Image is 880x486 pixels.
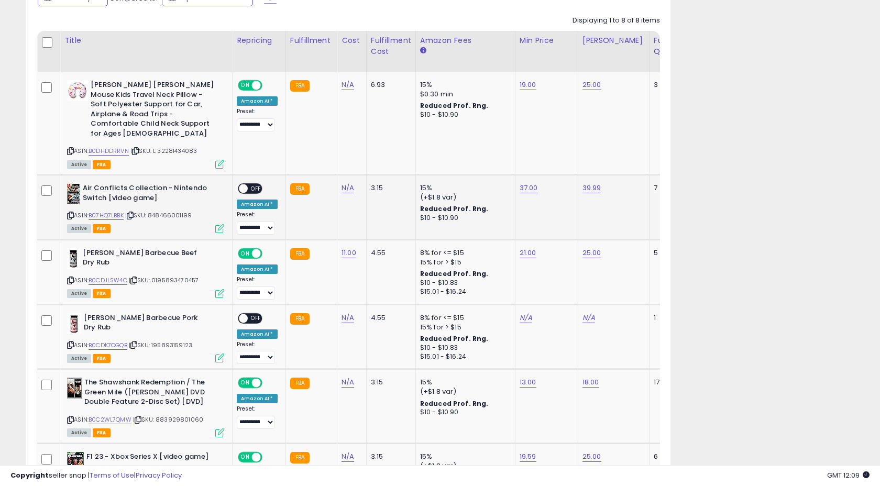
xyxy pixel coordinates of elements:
b: Reduced Prof. Rng. [420,399,489,408]
b: [PERSON_NAME] Barbecue Beef Dry Rub [83,248,210,270]
span: | SKU: 883929801060 [133,415,203,424]
a: 19.59 [520,451,536,462]
span: | SKU: 195893159123 [129,341,192,349]
div: 8% for <= $15 [420,248,507,258]
a: B0CDJLSW4C [89,276,127,285]
a: N/A [342,183,354,193]
div: 15% for > $15 [420,258,507,267]
div: $10 - $10.90 [420,214,507,223]
b: The Shawshank Redemption / The Green Mile ([PERSON_NAME] DVD Double Feature 2-Disc Set) [DVD] [84,378,212,410]
div: 17 [654,378,686,387]
div: Amazon AI * [237,200,278,209]
div: 3.15 [371,183,408,193]
a: N/A [342,313,354,323]
div: 4.55 [371,248,408,258]
div: Preset: [237,405,278,429]
small: FBA [290,183,310,195]
div: 7 [654,183,686,193]
div: Amazon AI * [237,329,278,339]
span: FBA [93,160,111,169]
small: FBA [290,313,310,325]
a: 39.99 [582,183,601,193]
img: 51+iwo2zKfL._SL40_.jpg [67,183,80,204]
img: 41RQx4VWjfL._SL40_.jpg [67,313,81,334]
span: All listings currently available for purchase on Amazon [67,428,91,437]
b: [PERSON_NAME] Barbecue Pork Dry Rub [84,313,211,335]
a: Privacy Policy [136,470,182,480]
span: | SKU: 0195893470457 [129,276,199,284]
b: F1 23 - Xbox Series X [video game] [86,452,214,465]
span: All listings currently available for purchase on Amazon [67,354,91,363]
span: All listings currently available for purchase on Amazon [67,289,91,298]
div: Cost [342,35,362,46]
span: OFF [261,81,278,90]
div: Amazon AI * [237,264,278,274]
div: 3 [654,80,686,90]
div: 6.93 [371,80,408,90]
span: FBA [93,224,111,233]
a: 11.00 [342,248,356,258]
div: ASIN: [67,313,224,362]
img: 417gS4eyUyL._SL40_.jpg [67,80,88,101]
span: ON [239,249,252,258]
div: $10 - $10.90 [420,111,507,119]
div: Fulfillable Quantity [654,35,690,57]
span: OFF [261,249,278,258]
b: [PERSON_NAME] [PERSON_NAME] Mouse Kids Travel Neck Pillow - Soft Polyester Support for Car, Airpl... [91,80,218,141]
div: 5 [654,248,686,258]
div: 15% [420,452,507,461]
b: Reduced Prof. Rng. [420,204,489,213]
span: OFF [261,379,278,388]
strong: Copyright [10,470,49,480]
span: All listings currently available for purchase on Amazon [67,160,91,169]
div: $0.30 min [420,90,507,99]
a: N/A [342,451,354,462]
a: 25.00 [582,248,601,258]
div: Min Price [520,35,574,46]
div: 3.15 [371,378,408,387]
img: 41YVKH3ElzL._SL40_.jpg [67,248,80,269]
a: N/A [342,377,354,388]
span: OFF [248,314,265,323]
b: Reduced Prof. Rng. [420,101,489,110]
a: 37.00 [520,183,538,193]
div: 15% [420,183,507,193]
a: 21.00 [520,248,536,258]
div: ASIN: [67,378,224,436]
span: FBA [93,428,111,437]
small: FBA [290,452,310,463]
div: Title [64,35,228,46]
div: 15% [420,378,507,387]
a: B07HQ7LBBK [89,211,124,220]
div: 6 [654,452,686,461]
span: FBA [93,289,111,298]
div: 15% for > $15 [420,323,507,332]
div: Fulfillment Cost [371,35,411,57]
div: Preset: [237,108,278,131]
span: | SKU: L 32281434083 [130,147,197,155]
div: Fulfillment [290,35,333,46]
a: B0DHDDRRVN [89,147,129,156]
div: $15.01 - $16.24 [420,352,507,361]
div: $10 - $10.83 [420,344,507,352]
div: ASIN: [67,80,224,168]
a: Terms of Use [90,470,134,480]
img: 41mHO7b7sXL._SL40_.jpg [67,378,82,399]
div: Preset: [237,211,278,235]
a: 18.00 [582,377,599,388]
a: N/A [582,313,595,323]
div: $10 - $10.90 [420,408,507,417]
div: ASIN: [67,248,224,297]
div: $15.01 - $16.24 [420,288,507,296]
div: (+$1.8 var) [420,387,507,396]
div: Displaying 1 to 8 of 8 items [573,16,660,26]
a: 13.00 [520,377,536,388]
div: Amazon AI * [237,394,278,403]
a: B0C2WL7QMW [89,415,131,424]
span: OFF [248,184,265,193]
div: 1 [654,313,686,323]
div: 8% for <= $15 [420,313,507,323]
span: All listings currently available for purchase on Amazon [67,224,91,233]
div: 15% [420,80,507,90]
small: FBA [290,378,310,389]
